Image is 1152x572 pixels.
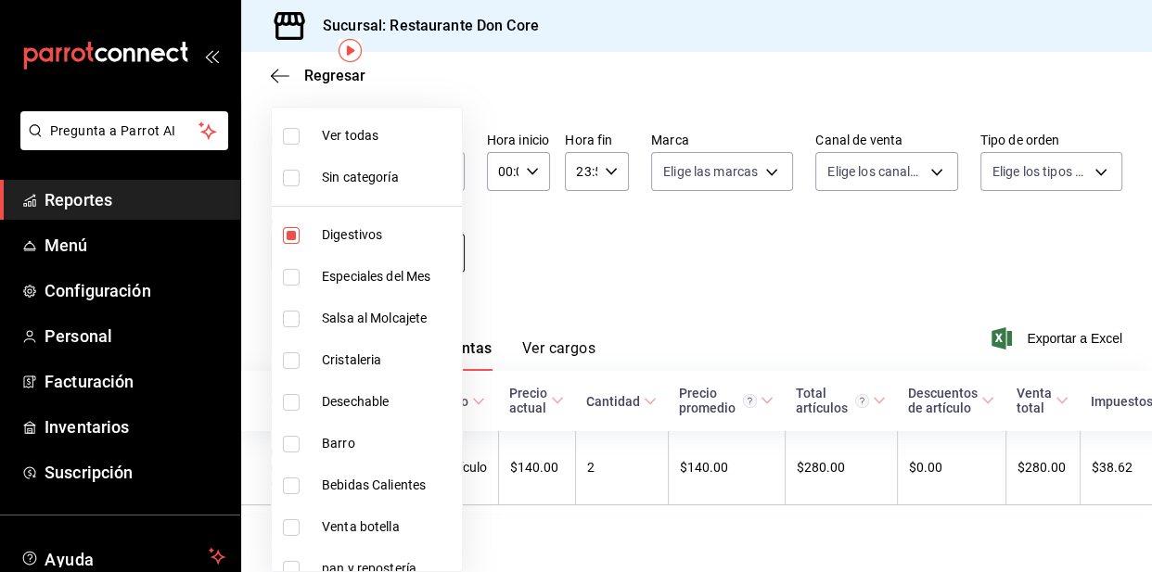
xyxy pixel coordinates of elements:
[339,39,362,62] img: Tooltip marker
[322,350,454,370] span: Cristaleria
[322,434,454,453] span: Barro
[322,476,454,495] span: Bebidas Calientes
[322,309,454,328] span: Salsa al Molcajete
[322,267,454,286] span: Especiales del Mes
[322,517,454,537] span: Venta botella
[322,168,454,187] span: Sin categoría
[322,126,454,146] span: Ver todas
[322,225,454,245] span: Digestivos
[322,392,454,412] span: Desechable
